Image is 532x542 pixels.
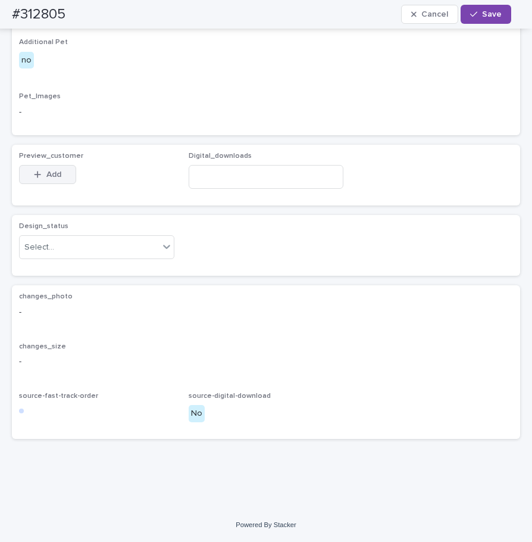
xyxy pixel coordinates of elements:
button: Save [461,5,511,24]
div: No [189,405,205,422]
span: source-fast-track-order [19,393,98,400]
span: Cancel [421,10,448,18]
span: Pet_Images [19,93,61,100]
span: Add [46,170,61,179]
span: changes_size [19,343,66,350]
h2: #312805 [12,6,65,23]
div: Select... [24,241,54,254]
span: changes_photo [19,293,73,300]
button: Cancel [401,5,458,24]
span: source-digital-download [189,393,271,400]
a: Powered By Stacker [236,521,296,528]
p: - [19,106,513,119]
span: Additional Pet [19,39,68,46]
p: - [19,306,513,319]
span: Design_status [19,223,68,230]
span: Preview_customer [19,152,83,160]
span: Digital_downloads [189,152,252,160]
span: Save [482,10,502,18]
p: - [19,356,513,368]
button: Add [19,165,76,184]
div: no [19,52,34,69]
